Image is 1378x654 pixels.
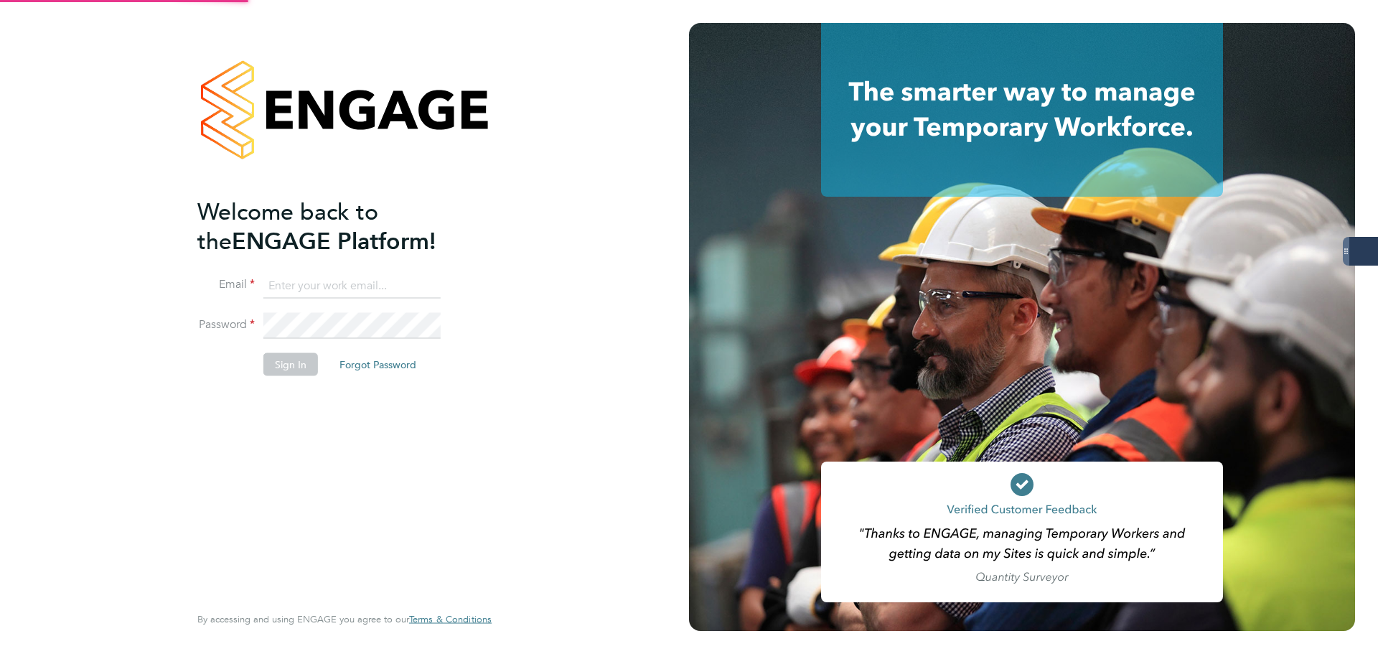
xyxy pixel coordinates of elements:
label: Email [197,277,255,292]
button: Forgot Password [328,353,428,376]
h2: ENGAGE Platform! [197,197,477,256]
span: Welcome back to the [197,197,378,255]
input: Enter your work email... [263,273,441,299]
span: Terms & Conditions [409,613,492,625]
a: Terms & Conditions [409,614,492,625]
label: Password [197,317,255,332]
button: Sign In [263,353,318,376]
span: By accessing and using ENGAGE you agree to our [197,613,492,625]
